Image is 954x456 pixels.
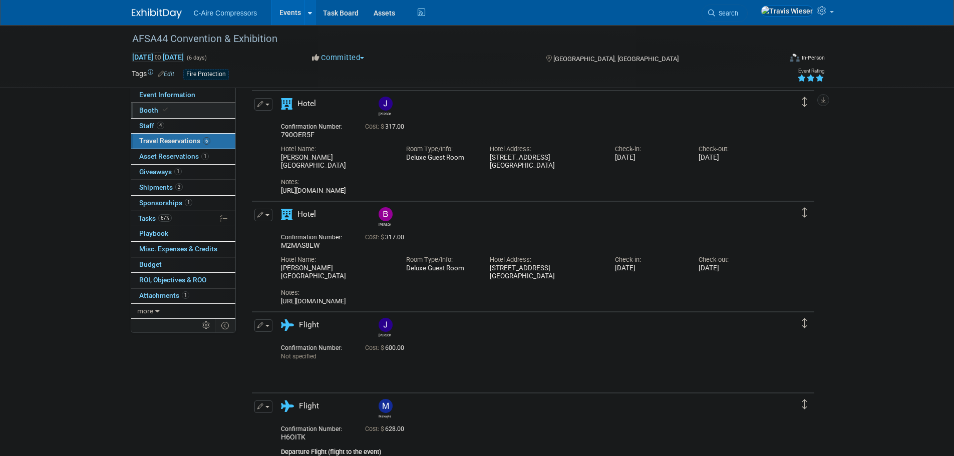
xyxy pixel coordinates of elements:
span: Shipments [139,183,183,191]
a: Shipments2 [131,180,235,195]
span: Misc. Expenses & Credits [139,245,217,253]
div: Confirmation Number: [281,422,350,433]
span: Asset Reservations [139,152,209,160]
img: Jason Hedeen [379,97,393,111]
img: Format-Inperson.png [790,54,800,62]
span: more [137,307,153,315]
span: Hotel [297,99,316,108]
span: Giveaways [139,168,182,176]
div: Jason Hedeen [376,97,394,116]
div: [PERSON_NAME][GEOGRAPHIC_DATA] [281,264,391,281]
img: ExhibitDay [132,9,182,19]
span: 1 [185,199,192,206]
span: 1 [174,168,182,175]
div: Confirmation Number: [281,120,350,131]
div: AFSA44 Convention & Exhibition [129,30,766,48]
div: Confirmation Number: [281,341,350,352]
span: [GEOGRAPHIC_DATA], [GEOGRAPHIC_DATA] [553,55,679,63]
div: [DATE] [615,154,684,162]
span: to [153,53,163,61]
span: Tasks [138,214,172,222]
div: Event Format [722,52,825,67]
span: Attachments [139,291,189,299]
span: Flight [299,401,319,410]
td: Tags [132,69,174,80]
span: [DATE] [DATE] [132,53,184,62]
div: Deluxe Guest Room [406,264,475,272]
img: Jason Hedeen [379,318,393,332]
div: Bryan Staszak [376,207,394,227]
div: Makaylee Zezza [376,399,394,418]
div: Event Rating [797,69,824,74]
span: Cost: $ [365,425,385,432]
a: Giveaways1 [131,165,235,180]
span: Budget [139,260,162,268]
span: Travel Reservations [139,137,210,145]
div: Check-out: [699,255,767,264]
div: Notes: [281,288,768,297]
div: Jason Hedeen [379,332,391,337]
a: Tasks67% [131,211,235,226]
div: [PERSON_NAME][GEOGRAPHIC_DATA] [281,154,391,171]
span: ROI, Objectives & ROO [139,276,206,284]
i: Booth reservation complete [163,107,168,113]
div: Hotel Address: [490,255,600,264]
div: Check-in: [615,255,684,264]
span: 6 [203,137,210,145]
a: Playbook [131,226,235,241]
span: Flight [299,320,319,329]
span: 1 [182,291,189,299]
i: Hotel [281,209,292,220]
div: [DATE] [615,264,684,273]
td: Personalize Event Tab Strip [198,319,215,332]
i: Click and drag to move item [802,318,807,328]
span: Cost: $ [365,123,385,130]
td: Toggle Event Tabs [215,319,235,332]
span: Cost: $ [365,234,385,241]
span: 2 [175,183,183,191]
span: Not specified [281,353,316,360]
a: Booth [131,103,235,118]
span: 790OER5F [281,131,314,139]
a: Misc. Expenses & Credits [131,242,235,257]
div: Fire Protection [183,69,229,80]
span: Playbook [139,229,168,237]
div: Check-in: [615,145,684,154]
span: 4 [157,122,164,129]
div: [STREET_ADDRESS] [GEOGRAPHIC_DATA] [490,154,600,171]
a: Budget [131,257,235,272]
div: Room Type/Info: [406,255,475,264]
div: Jason Hedeen [376,318,394,337]
div: [DATE] [699,264,767,273]
a: Edit [158,71,174,78]
i: Flight [281,319,294,331]
span: 600.00 [365,344,408,351]
div: Notes: [281,178,768,187]
div: Jason Hedeen [379,111,391,116]
i: Click and drag to move item [802,208,807,218]
a: Search [702,5,748,22]
div: Check-out: [699,145,767,154]
span: 628.00 [365,425,408,432]
span: C-Aire Compressors [194,9,257,17]
a: ROI, Objectives & ROO [131,273,235,288]
div: Hotel Name: [281,145,391,154]
span: Booth [139,106,170,114]
a: Event Information [131,88,235,103]
span: (6 days) [186,55,207,61]
span: Cost: $ [365,344,385,351]
span: Staff [139,122,164,130]
span: Sponsorships [139,199,192,207]
i: Click and drag to move item [802,399,807,409]
div: [URL][DOMAIN_NAME] [281,187,768,195]
div: Room Type/Info: [406,145,475,154]
div: [URL][DOMAIN_NAME] [281,297,768,305]
a: Travel Reservations6 [131,134,235,149]
div: Deluxe Guest Room [406,154,475,162]
span: H6OITK [281,433,305,441]
img: Makaylee Zezza [379,399,393,413]
div: Hotel Address: [490,145,600,154]
span: Search [715,10,738,17]
span: 1 [201,153,209,160]
span: Hotel [297,210,316,219]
